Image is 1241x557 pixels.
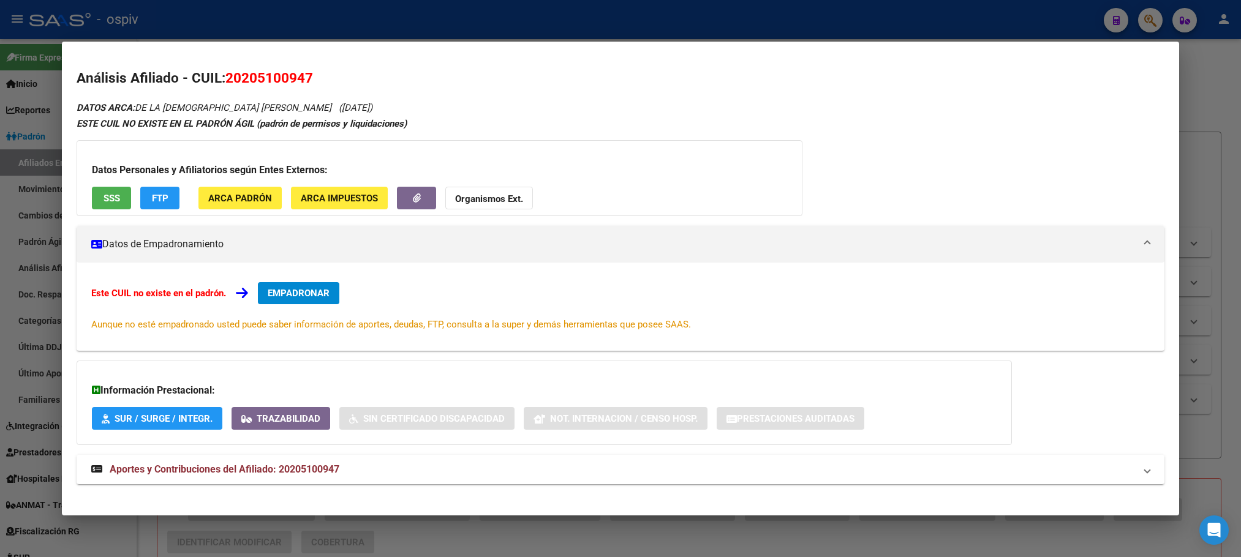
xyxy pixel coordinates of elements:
div: Datos de Empadronamiento [77,263,1164,351]
span: FTP [152,193,168,204]
span: Aportes y Contribuciones del Afiliado: 20205100947 [110,463,339,475]
button: ARCA Impuestos [291,187,388,209]
button: Sin Certificado Discapacidad [339,407,515,430]
span: Aunque no esté empadronado usted puede saber información de aportes, deudas, FTP, consulta a la s... [91,319,691,330]
span: EMPADRONAR [268,288,330,299]
button: ARCA Padrón [198,187,282,209]
button: EMPADRONAR [258,282,339,304]
button: SSS [92,187,131,209]
span: ARCA Padrón [208,193,272,204]
button: Organismos Ext. [445,187,533,209]
span: Prestaciones Auditadas [737,413,854,424]
mat-expansion-panel-header: Datos de Empadronamiento [77,226,1164,263]
mat-expansion-panel-header: Aportes y Contribuciones del Afiliado: 20205100947 [77,455,1164,484]
button: Not. Internacion / Censo Hosp. [524,407,707,430]
span: SSS [104,193,120,204]
span: 20205100947 [225,70,313,86]
h3: Información Prestacional: [92,383,997,398]
h3: Datos Personales y Afiliatorios según Entes Externos: [92,163,787,178]
button: SUR / SURGE / INTEGR. [92,407,222,430]
strong: DATOS ARCA: [77,102,135,113]
button: Trazabilidad [232,407,330,430]
span: DE LA [DEMOGRAPHIC_DATA] [PERSON_NAME] [77,102,331,113]
strong: Este CUIL no existe en el padrón. [91,288,226,299]
span: SUR / SURGE / INTEGR. [115,413,213,424]
div: Open Intercom Messenger [1199,515,1229,545]
button: FTP [140,187,179,209]
span: Trazabilidad [257,413,320,424]
button: Prestaciones Auditadas [717,407,864,430]
mat-panel-title: Datos de Empadronamiento [91,237,1134,252]
span: Not. Internacion / Censo Hosp. [550,413,698,424]
strong: ESTE CUIL NO EXISTE EN EL PADRÓN ÁGIL (padrón de permisos y liquidaciones) [77,118,407,129]
span: ([DATE]) [339,102,372,113]
span: ARCA Impuestos [301,193,378,204]
strong: Organismos Ext. [455,193,523,204]
h2: Análisis Afiliado - CUIL: [77,68,1164,89]
span: Sin Certificado Discapacidad [363,413,505,424]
